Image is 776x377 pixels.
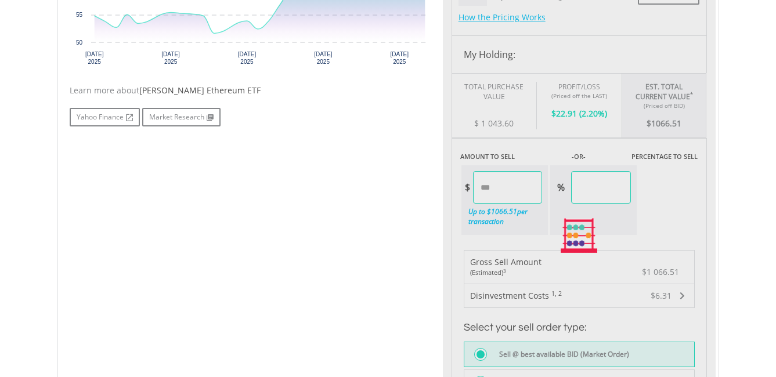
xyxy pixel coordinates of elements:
a: Market Research [142,108,221,126]
text: 50 [75,39,82,46]
text: [DATE] 2025 [237,51,256,65]
div: Learn more about [70,85,434,96]
text: [DATE] 2025 [161,51,180,65]
text: [DATE] 2025 [314,51,333,65]
text: [DATE] 2025 [85,51,103,65]
a: Yahoo Finance [70,108,140,126]
text: [DATE] 2025 [390,51,409,65]
span: [PERSON_NAME] Ethereum ETF [139,85,261,96]
text: 55 [75,12,82,18]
